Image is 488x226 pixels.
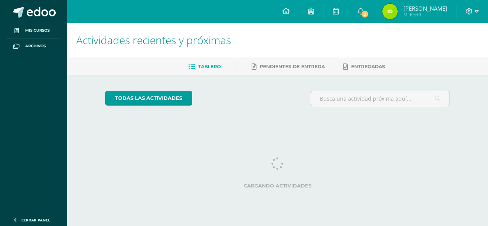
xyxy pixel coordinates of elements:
[188,61,221,73] a: Tablero
[105,183,450,189] label: Cargando actividades
[351,64,385,69] span: Entregadas
[21,217,50,223] span: Cerrar panel
[198,64,221,69] span: Tablero
[25,27,50,34] span: Mis cursos
[105,91,192,106] a: todas las Actividades
[25,43,46,49] span: Archivos
[76,33,231,47] span: Actividades recientes y próximas
[6,23,61,38] a: Mis cursos
[252,61,325,73] a: Pendientes de entrega
[343,61,385,73] a: Entregadas
[310,91,450,106] input: Busca una actividad próxima aquí...
[403,5,447,12] span: [PERSON_NAME]
[403,11,447,18] span: Mi Perfil
[6,38,61,54] a: Archivos
[260,64,325,69] span: Pendientes de entrega
[382,4,398,19] img: 373a557f38a0f3a1dba7f4f3516949e0.png
[361,10,369,18] span: 3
